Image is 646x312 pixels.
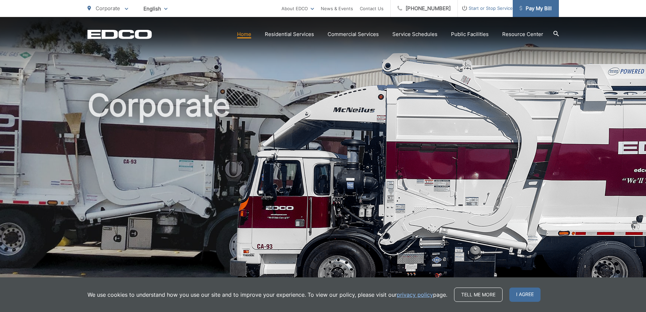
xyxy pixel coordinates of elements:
[281,4,314,13] a: About EDCO
[87,30,152,39] a: EDCD logo. Return to the homepage.
[96,5,120,12] span: Corporate
[138,3,173,15] span: English
[360,4,384,13] a: Contact Us
[502,30,543,38] a: Resource Center
[509,288,541,302] span: I agree
[265,30,314,38] a: Residential Services
[520,4,552,13] span: Pay My Bill
[87,88,559,303] h1: Corporate
[454,288,503,302] a: Tell me more
[87,291,447,299] p: We use cookies to understand how you use our site and to improve your experience. To view our pol...
[321,4,353,13] a: News & Events
[328,30,379,38] a: Commercial Services
[397,291,433,299] a: privacy policy
[392,30,437,38] a: Service Schedules
[451,30,489,38] a: Public Facilities
[237,30,251,38] a: Home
